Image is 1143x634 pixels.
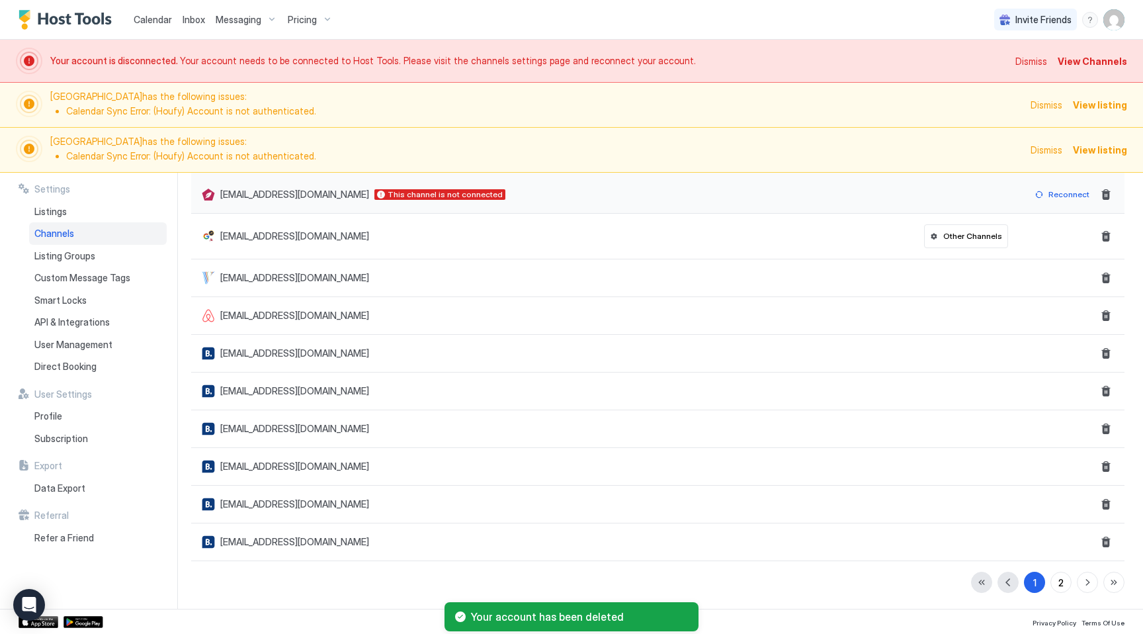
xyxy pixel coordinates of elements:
[1098,421,1114,437] button: Delete
[220,272,369,284] span: [EMAIL_ADDRESS][DOMAIN_NAME]
[216,14,261,26] span: Messaging
[220,385,369,397] span: [EMAIL_ADDRESS][DOMAIN_NAME]
[183,13,205,26] a: Inbox
[29,245,167,267] a: Listing Groups
[34,482,85,494] span: Data Export
[1098,270,1114,286] button: Delete
[29,477,167,500] a: Data Export
[1031,143,1062,157] div: Dismiss
[29,222,167,245] a: Channels
[1015,54,1047,68] div: Dismiss
[29,405,167,428] a: Profile
[1058,54,1127,68] div: View Channels
[34,228,74,240] span: Channels
[220,498,369,510] span: [EMAIL_ADDRESS][DOMAIN_NAME]
[220,310,369,322] span: [EMAIL_ADDRESS][DOMAIN_NAME]
[29,428,167,450] a: Subscription
[924,224,1008,248] button: Other Channels
[1058,576,1064,590] div: 2
[1029,187,1095,203] button: Reconnect
[34,206,67,218] span: Listings
[34,460,62,472] span: Export
[1098,534,1114,550] button: Delete
[29,289,167,312] a: Smart Locks
[1031,98,1062,112] div: Dismiss
[220,461,369,473] span: [EMAIL_ADDRESS][DOMAIN_NAME]
[34,361,97,373] span: Direct Booking
[50,55,180,66] span: Your account is disconnected.
[1098,308,1114,324] button: Delete
[1073,143,1127,157] div: View listing
[34,410,62,422] span: Profile
[220,189,369,201] span: [EMAIL_ADDRESS][DOMAIN_NAME]
[29,355,167,378] a: Direct Booking
[1098,187,1114,203] button: Delete
[471,610,688,623] span: Your account has been deleted
[288,14,317,26] span: Pricing
[1098,459,1114,475] button: Delete
[34,250,95,262] span: Listing Groups
[34,294,87,306] span: Smart Locks
[1098,228,1114,244] button: Delete
[66,105,1023,117] li: Calendar Sync Error: (Houfy) Account is not authenticated.
[50,91,1023,119] span: [GEOGRAPHIC_DATA] has the following issues:
[50,55,1007,67] span: Your account needs to be connected to Host Tools. Please visit the channels settings page and rec...
[34,339,112,351] span: User Management
[34,433,88,445] span: Subscription
[1103,9,1124,30] div: User profile
[29,334,167,356] a: User Management
[220,536,369,548] span: [EMAIL_ADDRESS][DOMAIN_NAME]
[66,150,1023,162] li: Calendar Sync Error: (Houfy) Account is not authenticated.
[1082,12,1098,28] div: menu
[50,136,1023,164] span: [GEOGRAPHIC_DATA] has the following issues:
[34,183,70,195] span: Settings
[183,14,205,25] span: Inbox
[1098,496,1114,512] button: Delete
[1073,98,1127,112] div: View listing
[34,272,130,284] span: Custom Message Tags
[34,532,94,544] span: Refer a Friend
[34,510,69,521] span: Referral
[220,423,369,435] span: [EMAIL_ADDRESS][DOMAIN_NAME]
[34,316,110,328] span: API & Integrations
[34,388,92,400] span: User Settings
[134,14,172,25] span: Calendar
[29,201,167,223] a: Listings
[1024,572,1045,593] button: 1
[29,527,167,549] a: Refer a Friend
[19,10,118,30] a: Host Tools Logo
[1015,14,1072,26] span: Invite Friends
[29,267,167,289] a: Custom Message Tags
[220,347,369,359] span: [EMAIL_ADDRESS][DOMAIN_NAME]
[1033,576,1037,590] div: 1
[1050,572,1072,593] button: 2
[220,230,369,242] span: [EMAIL_ADDRESS][DOMAIN_NAME]
[134,13,172,26] a: Calendar
[943,230,1002,242] div: Other Channels
[1098,383,1114,399] button: Delete
[1098,345,1114,361] button: Delete
[29,311,167,334] a: API & Integrations
[13,589,45,621] div: Open Intercom Messenger
[1048,189,1089,201] div: Reconnect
